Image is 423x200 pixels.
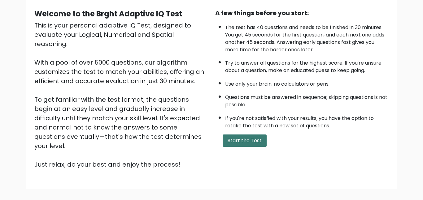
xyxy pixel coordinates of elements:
[225,112,389,130] li: If you're not satisfied with your results, you have the option to retake the test with a new set ...
[223,134,267,147] button: Start the Test
[225,21,389,53] li: The test has 40 questions and needs to be finished in 30 minutes. You get 45 seconds for the firs...
[215,8,389,18] div: A few things before you start:
[225,56,389,74] li: Try to answer all questions for the highest score. If you're unsure about a question, make an edu...
[225,77,389,88] li: Use only your brain, no calculators or pens.
[34,21,208,169] div: This is your personal adaptive IQ Test, designed to evaluate your Logical, Numerical and Spatial ...
[34,9,182,19] b: Welcome to the Brght Adaptive IQ Test
[225,91,389,109] li: Questions must be answered in sequence; skipping questions is not possible.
